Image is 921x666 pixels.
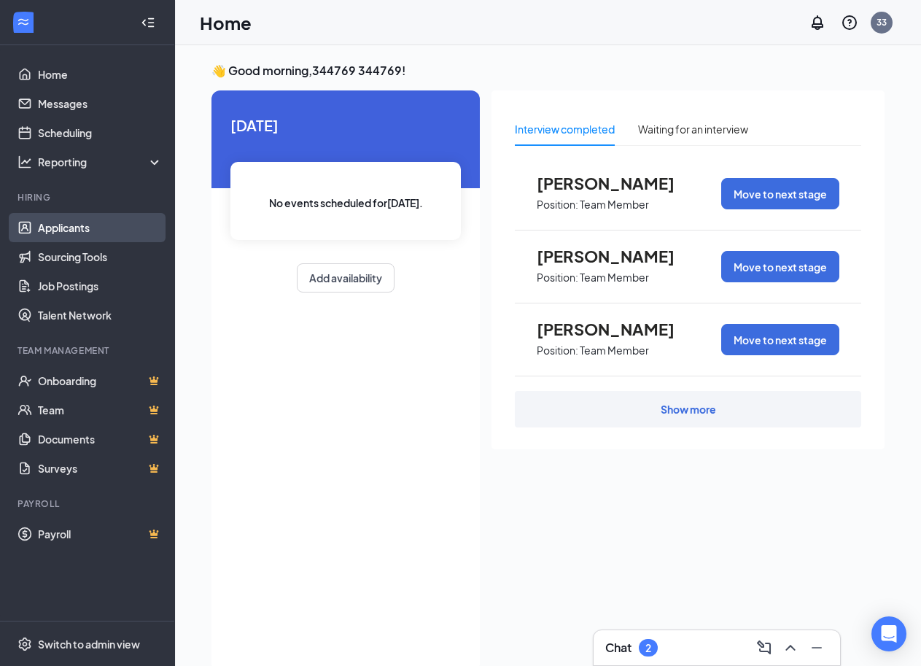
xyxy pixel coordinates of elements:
svg: ComposeMessage [755,639,773,657]
svg: ChevronUp [782,639,799,657]
span: [PERSON_NAME] [537,320,697,338]
div: Team Management [18,344,160,357]
a: DocumentsCrown [38,425,163,454]
div: Waiting for an interview [638,121,748,137]
div: Open Intercom Messenger [871,616,906,651]
a: Home [38,60,163,89]
div: 33 [877,16,887,28]
h1: Home [200,10,252,35]
a: Messages [38,89,163,118]
svg: QuestionInfo [841,14,858,31]
button: Move to next stage [721,324,839,355]
a: Scheduling [38,118,163,147]
a: Sourcing Tools [38,242,163,271]
a: PayrollCrown [38,519,163,549]
span: [PERSON_NAME] [537,174,697,193]
button: Move to next stage [721,251,839,282]
svg: WorkstreamLogo [16,15,31,29]
p: Team Member [580,198,649,212]
svg: Collapse [141,15,155,30]
p: Position: [537,344,578,357]
button: Minimize [805,636,828,659]
button: Move to next stage [721,178,839,209]
svg: Notifications [809,14,826,31]
p: Team Member [580,271,649,284]
a: Applicants [38,213,163,242]
h3: 👋 Good morning, 344769 344769 ! [211,63,885,79]
span: No events scheduled for [DATE] . [269,195,423,211]
svg: Settings [18,637,32,651]
svg: Minimize [808,639,825,657]
h3: Chat [605,640,632,656]
a: SurveysCrown [38,454,163,483]
p: Position: [537,198,578,212]
a: OnboardingCrown [38,366,163,395]
span: [PERSON_NAME] [537,247,697,266]
div: 2 [645,642,651,654]
a: TeamCrown [38,395,163,425]
div: Interview completed [515,121,615,137]
div: Reporting [38,155,163,169]
button: Add availability [297,263,395,293]
div: Payroll [18,497,160,510]
p: Team Member [580,344,649,357]
button: ChevronUp [779,636,802,659]
svg: Analysis [18,155,32,169]
p: Position: [537,271,578,284]
span: [DATE] [230,114,461,136]
div: Switch to admin view [38,637,140,651]
div: Hiring [18,191,160,204]
button: ComposeMessage [753,636,776,659]
div: Show more [661,402,716,417]
a: Talent Network [38,301,163,330]
a: Job Postings [38,271,163,301]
